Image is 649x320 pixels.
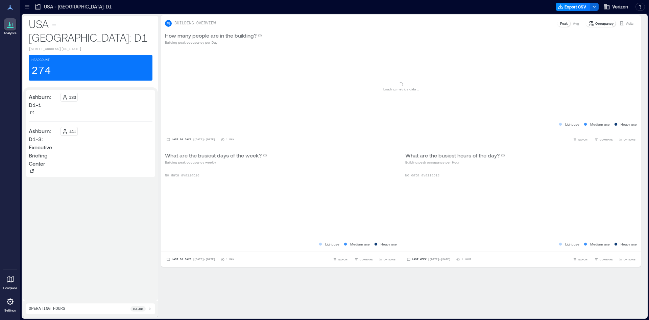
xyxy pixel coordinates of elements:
[350,241,370,247] p: Medium use
[383,86,419,92] p: Loading metrics data ...
[595,21,614,26] p: Occupancy
[593,256,614,263] button: COMPARE
[405,173,637,178] p: No data available
[165,151,262,159] p: What are the busiest days of the week?
[624,257,635,261] span: OPTIONS
[405,256,452,263] button: Last Week |[DATE]-[DATE]
[578,137,589,142] span: EXPORT
[565,241,579,247] p: Light use
[593,136,614,143] button: COMPARE
[29,17,152,44] p: USA - [GEOGRAPHIC_DATA]: D1
[69,94,76,100] p: 133
[2,294,18,315] a: Settings
[560,21,568,26] p: Peak
[2,16,19,37] a: Analytics
[44,3,112,10] p: USA - [GEOGRAPHIC_DATA]: D1
[600,257,613,261] span: COMPARE
[601,1,630,12] button: Verizon
[377,256,397,263] button: OPTIONS
[626,21,633,26] p: Visits
[226,257,234,261] p: 1 Day
[621,122,637,127] p: Heavy use
[405,159,505,165] p: Building peak occupancy per Hour
[461,257,471,261] p: 1 Hour
[31,64,51,78] p: 274
[590,241,610,247] p: Medium use
[165,136,217,143] button: Last 90 Days |[DATE]-[DATE]
[226,137,234,142] p: 1 Day
[384,257,395,261] span: OPTIONS
[165,159,267,165] p: Building peak occupancy weekly
[165,173,397,178] p: No data available
[165,256,217,263] button: Last 90 Days |[DATE]-[DATE]
[29,47,152,52] p: [STREET_ADDRESS][US_STATE]
[573,21,579,26] p: Avg
[69,129,76,134] p: 141
[381,241,397,247] p: Heavy use
[617,256,637,263] button: OPTIONS
[556,3,590,11] button: Export CSV
[29,93,58,109] p: Ashburn: D1-1
[325,241,339,247] p: Light use
[133,306,143,312] p: 8a - 6p
[29,306,65,312] p: Operating Hours
[4,308,16,313] p: Settings
[332,256,350,263] button: EXPORT
[612,3,628,10] span: Verizon
[600,137,613,142] span: COMPARE
[1,271,19,292] a: Floorplans
[617,136,637,143] button: OPTIONS
[565,122,579,127] p: Light use
[621,241,637,247] p: Heavy use
[3,286,17,290] p: Floorplans
[572,256,590,263] button: EXPORT
[165,40,262,45] p: Building peak occupancy per Day
[578,257,589,261] span: EXPORT
[31,58,50,63] p: Headcount
[353,256,374,263] button: COMPARE
[29,127,58,168] p: Ashburn: D1-3: Executive Briefing Center
[338,257,349,261] span: EXPORT
[165,31,257,40] p: How many people are in the building?
[624,137,635,142] span: OPTIONS
[360,257,373,261] span: COMPARE
[4,31,17,35] p: Analytics
[572,136,590,143] button: EXPORT
[590,122,610,127] p: Medium use
[405,151,500,159] p: What are the busiest hours of the day?
[174,21,216,26] p: BUILDING OVERVIEW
